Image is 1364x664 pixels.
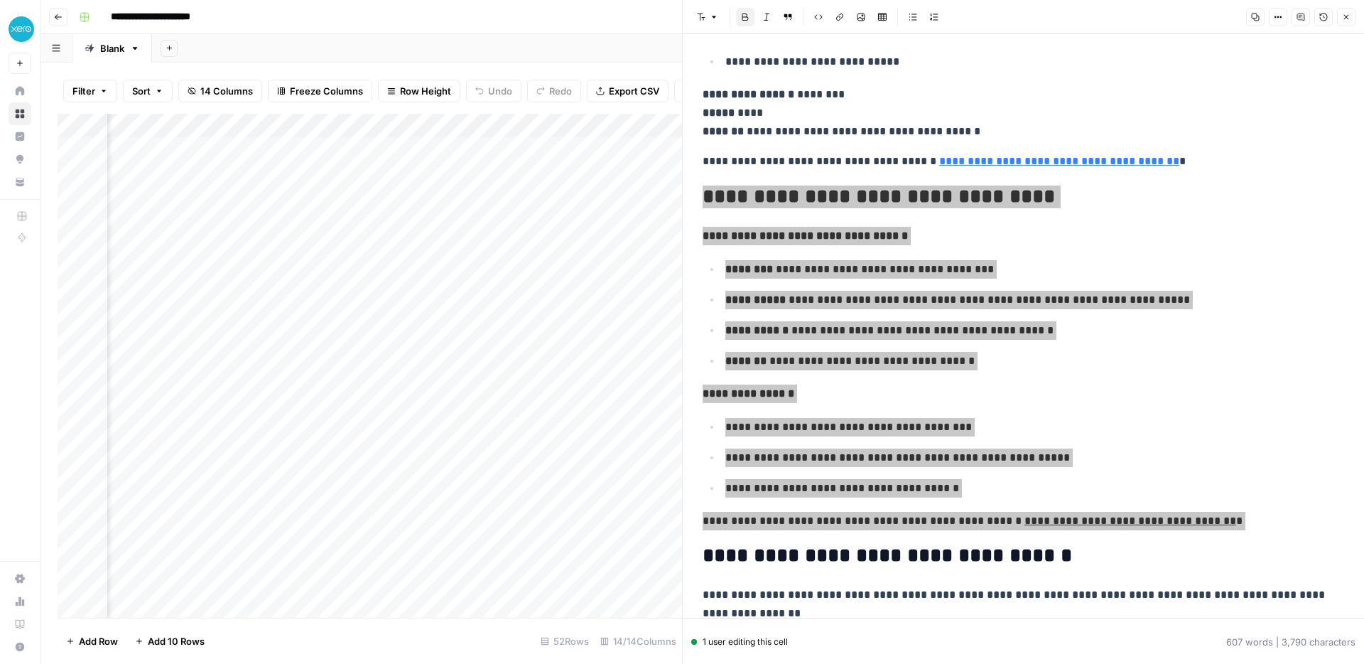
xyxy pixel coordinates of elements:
button: Add Row [58,630,126,653]
a: Opportunities [9,148,31,171]
button: Help + Support [9,636,31,658]
a: Usage [9,590,31,613]
button: Redo [527,80,581,102]
div: 607 words | 3,790 characters [1226,635,1355,649]
a: Settings [9,567,31,590]
button: Add 10 Rows [126,630,213,653]
a: Learning Hub [9,613,31,636]
span: Undo [488,84,512,98]
div: 52 Rows [535,630,595,653]
button: Filter [63,80,117,102]
button: Row Height [378,80,460,102]
a: Browse [9,102,31,125]
a: Blank [72,34,152,63]
span: Redo [549,84,572,98]
button: Workspace: XeroOps [9,11,31,47]
span: Freeze Columns [290,84,363,98]
button: Sort [123,80,173,102]
a: Home [9,80,31,102]
div: 1 user editing this cell [691,636,788,648]
span: Sort [132,84,151,98]
img: XeroOps Logo [9,16,34,42]
span: Add 10 Rows [148,634,205,648]
button: Undo [466,80,521,102]
div: 14/14 Columns [595,630,682,653]
span: Row Height [400,84,451,98]
a: Your Data [9,171,31,193]
button: Export CSV [587,80,669,102]
button: Freeze Columns [268,80,372,102]
span: Export CSV [609,84,659,98]
div: Blank [100,41,124,55]
button: 14 Columns [178,80,262,102]
span: 14 Columns [200,84,253,98]
a: Insights [9,125,31,148]
span: Add Row [79,634,118,648]
span: Filter [72,84,95,98]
